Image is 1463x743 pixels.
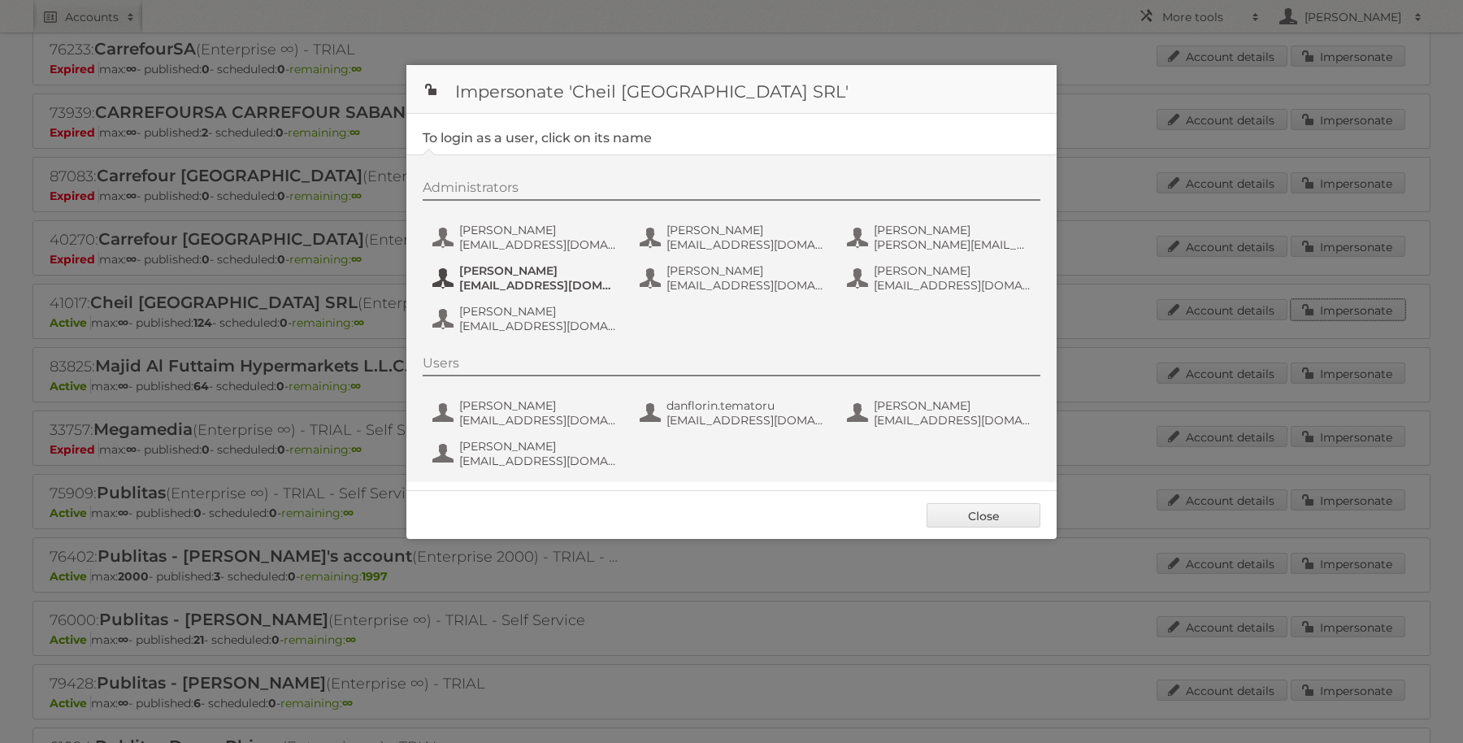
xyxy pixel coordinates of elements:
[459,413,617,428] span: [EMAIL_ADDRESS][DOMAIN_NAME]
[638,397,829,429] button: danflorin.tematoru [EMAIL_ADDRESS][DOMAIN_NAME]
[459,223,617,237] span: [PERSON_NAME]
[845,397,1036,429] button: [PERSON_NAME] [EMAIL_ADDRESS][DOMAIN_NAME]
[874,237,1031,252] span: [PERSON_NAME][EMAIL_ADDRESS][DOMAIN_NAME]
[406,65,1057,114] h1: Impersonate 'Cheil [GEOGRAPHIC_DATA] SRL'
[431,302,622,335] button: [PERSON_NAME] [EMAIL_ADDRESS][DOMAIN_NAME]
[874,413,1031,428] span: [EMAIL_ADDRESS][DOMAIN_NAME]
[845,221,1036,254] button: [PERSON_NAME] [PERSON_NAME][EMAIL_ADDRESS][DOMAIN_NAME]
[638,262,829,294] button: [PERSON_NAME] [EMAIL_ADDRESS][DOMAIN_NAME]
[459,454,617,468] span: [EMAIL_ADDRESS][DOMAIN_NAME]
[459,263,617,278] span: [PERSON_NAME]
[459,319,617,333] span: [EMAIL_ADDRESS][DOMAIN_NAME]
[459,439,617,454] span: [PERSON_NAME]
[874,398,1031,413] span: [PERSON_NAME]
[666,237,824,252] span: [EMAIL_ADDRESS][DOMAIN_NAME]
[459,304,617,319] span: [PERSON_NAME]
[431,262,622,294] button: [PERSON_NAME] [EMAIL_ADDRESS][DOMAIN_NAME]
[666,223,824,237] span: [PERSON_NAME]
[459,398,617,413] span: [PERSON_NAME]
[845,262,1036,294] button: [PERSON_NAME] [EMAIL_ADDRESS][DOMAIN_NAME]
[431,397,622,429] button: [PERSON_NAME] [EMAIL_ADDRESS][DOMAIN_NAME]
[927,503,1040,528] a: Close
[874,278,1031,293] span: [EMAIL_ADDRESS][DOMAIN_NAME]
[431,221,622,254] button: [PERSON_NAME] [EMAIL_ADDRESS][DOMAIN_NAME]
[431,437,622,470] button: [PERSON_NAME] [EMAIL_ADDRESS][DOMAIN_NAME]
[666,413,824,428] span: [EMAIL_ADDRESS][DOMAIN_NAME]
[666,398,824,413] span: danflorin.tematoru
[459,237,617,252] span: [EMAIL_ADDRESS][DOMAIN_NAME]
[423,355,1040,376] div: Users
[459,278,617,293] span: [EMAIL_ADDRESS][DOMAIN_NAME]
[423,130,652,146] legend: To login as a user, click on its name
[874,223,1031,237] span: [PERSON_NAME]
[638,221,829,254] button: [PERSON_NAME] [EMAIL_ADDRESS][DOMAIN_NAME]
[666,263,824,278] span: [PERSON_NAME]
[423,180,1040,201] div: Administrators
[874,263,1031,278] span: [PERSON_NAME]
[666,278,824,293] span: [EMAIL_ADDRESS][DOMAIN_NAME]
